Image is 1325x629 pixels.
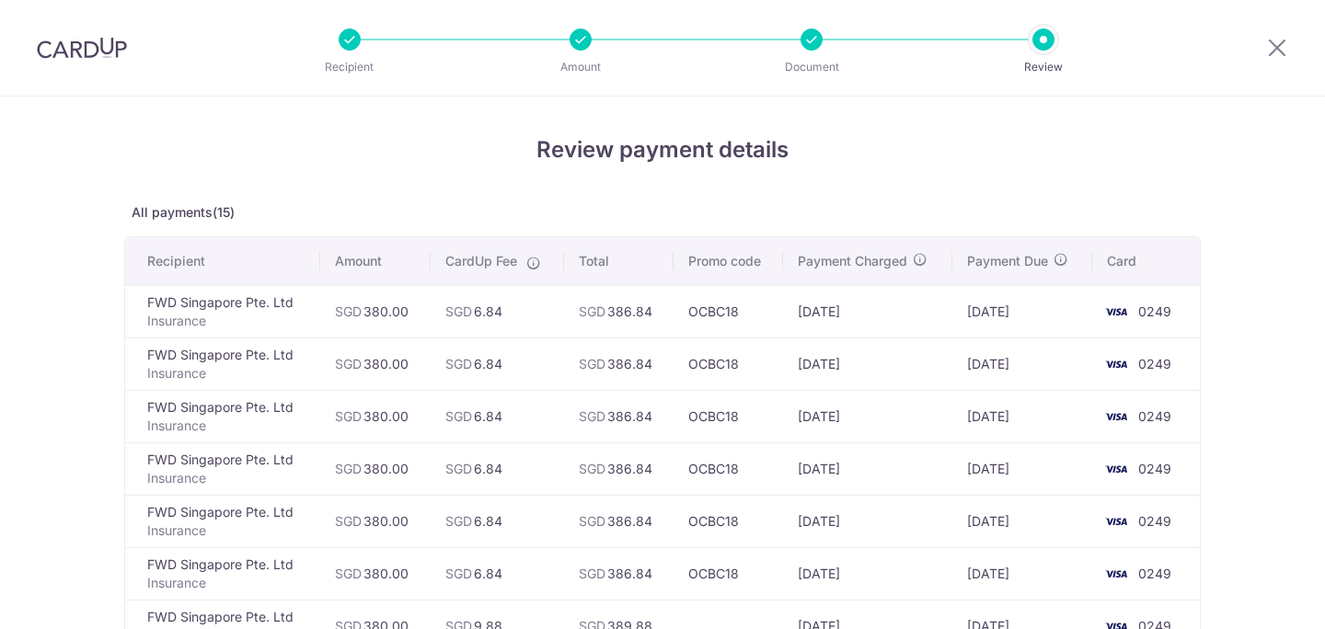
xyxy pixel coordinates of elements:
td: [DATE] [783,442,953,495]
td: [DATE] [952,547,1091,600]
td: [DATE] [783,337,953,390]
span: SGD [579,461,605,476]
td: 6.84 [431,495,564,547]
p: Insurance [147,469,305,487]
span: SGD [579,513,605,529]
img: <span class="translation_missing" title="translation missing: en.account_steps.new_confirm_form.b... [1098,510,1135,532]
td: [DATE] [952,442,1091,495]
span: Payment Due [967,252,1048,270]
p: Amount [513,58,649,76]
td: FWD Singapore Pte. Ltd [125,442,320,495]
span: 0249 [1138,513,1171,529]
td: 386.84 [564,442,674,495]
h4: Review payment details [124,133,1201,166]
td: OCBC18 [674,337,782,390]
td: FWD Singapore Pte. Ltd [125,390,320,442]
td: 6.84 [431,337,564,390]
span: SGD [579,303,605,319]
span: SGD [445,513,472,529]
p: Insurance [147,574,305,592]
img: <span class="translation_missing" title="translation missing: en.account_steps.new_confirm_form.b... [1098,458,1135,480]
td: [DATE] [952,285,1091,337]
th: Total [564,237,674,285]
span: SGD [579,408,605,424]
td: 6.84 [431,285,564,337]
td: FWD Singapore Pte. Ltd [125,285,320,337]
th: Card [1092,237,1200,285]
p: Review [975,58,1112,76]
span: SGD [579,356,605,372]
img: <span class="translation_missing" title="translation missing: en.account_steps.new_confirm_form.b... [1098,353,1135,375]
span: 0249 [1138,566,1171,581]
th: Amount [320,237,430,285]
span: SGD [445,356,472,372]
span: SGD [445,461,472,476]
td: 380.00 [320,547,430,600]
span: Payment Charged [798,252,907,270]
td: 380.00 [320,442,430,495]
td: FWD Singapore Pte. Ltd [125,547,320,600]
span: 0249 [1138,408,1171,424]
img: <span class="translation_missing" title="translation missing: en.account_steps.new_confirm_form.b... [1098,301,1135,323]
td: OCBC18 [674,442,782,495]
p: All payments(15) [124,203,1201,222]
td: 380.00 [320,390,430,442]
td: 380.00 [320,337,430,390]
td: OCBC18 [674,390,782,442]
td: 6.84 [431,547,564,600]
td: [DATE] [952,337,1091,390]
span: 0249 [1138,461,1171,476]
span: SGD [445,566,472,581]
td: [DATE] [783,547,953,600]
p: Document [743,58,880,76]
span: SGD [335,408,362,424]
span: SGD [579,566,605,581]
td: OCBC18 [674,285,782,337]
span: CardUp Fee [445,252,517,270]
p: Insurance [147,521,305,540]
td: 380.00 [320,495,430,547]
td: [DATE] [952,495,1091,547]
td: FWD Singapore Pte. Ltd [125,337,320,390]
td: 6.84 [431,442,564,495]
td: 386.84 [564,337,674,390]
td: OCBC18 [674,495,782,547]
td: [DATE] [783,495,953,547]
td: [DATE] [952,390,1091,442]
th: Promo code [674,237,782,285]
img: <span class="translation_missing" title="translation missing: en.account_steps.new_confirm_form.b... [1098,563,1135,585]
span: SGD [335,303,362,319]
td: OCBC18 [674,547,782,600]
td: FWD Singapore Pte. Ltd [125,495,320,547]
p: Insurance [147,417,305,435]
p: Insurance [147,364,305,383]
td: 380.00 [320,285,430,337]
td: 6.84 [431,390,564,442]
td: [DATE] [783,390,953,442]
p: Recipient [282,58,418,76]
span: 0249 [1138,356,1171,372]
span: SGD [335,356,362,372]
p: Insurance [147,312,305,330]
span: SGD [445,408,472,424]
img: <span class="translation_missing" title="translation missing: en.account_steps.new_confirm_form.b... [1098,406,1135,428]
td: 386.84 [564,495,674,547]
span: SGD [335,513,362,529]
td: 386.84 [564,547,674,600]
span: SGD [335,566,362,581]
span: SGD [445,303,472,319]
span: 0249 [1138,303,1171,319]
th: Recipient [125,237,320,285]
img: CardUp [37,37,127,59]
span: SGD [335,461,362,476]
td: 386.84 [564,285,674,337]
td: 386.84 [564,390,674,442]
td: [DATE] [783,285,953,337]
